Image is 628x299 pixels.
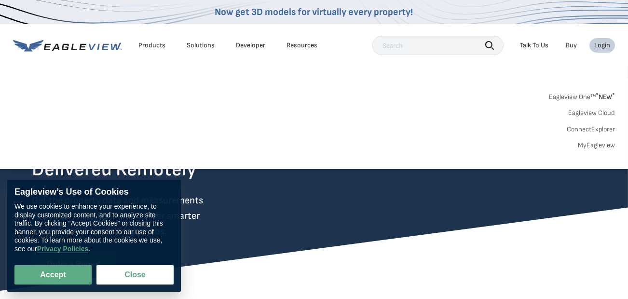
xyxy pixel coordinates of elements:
div: Talk To Us [520,41,548,50]
div: Resources [287,41,317,50]
a: Eagleview Cloud [568,109,615,117]
div: Login [594,41,610,50]
div: Products [138,41,165,50]
button: Close [96,265,174,285]
a: Now get 3D models for virtually every property! [215,6,413,18]
a: Eagleview One™*NEW* [549,90,615,101]
span: NEW [596,93,615,101]
button: Accept [14,265,92,285]
div: Eagleview’s Use of Cookies [14,187,174,198]
div: We use cookies to enhance your experience, to display customized content, and to analyze site tra... [14,202,174,253]
div: Solutions [187,41,215,50]
a: Privacy Policies [37,245,89,253]
a: ConnectExplorer [567,125,615,134]
input: Search [372,36,504,55]
a: Buy [566,41,577,50]
a: Developer [236,41,265,50]
a: MyEagleview [578,141,615,150]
